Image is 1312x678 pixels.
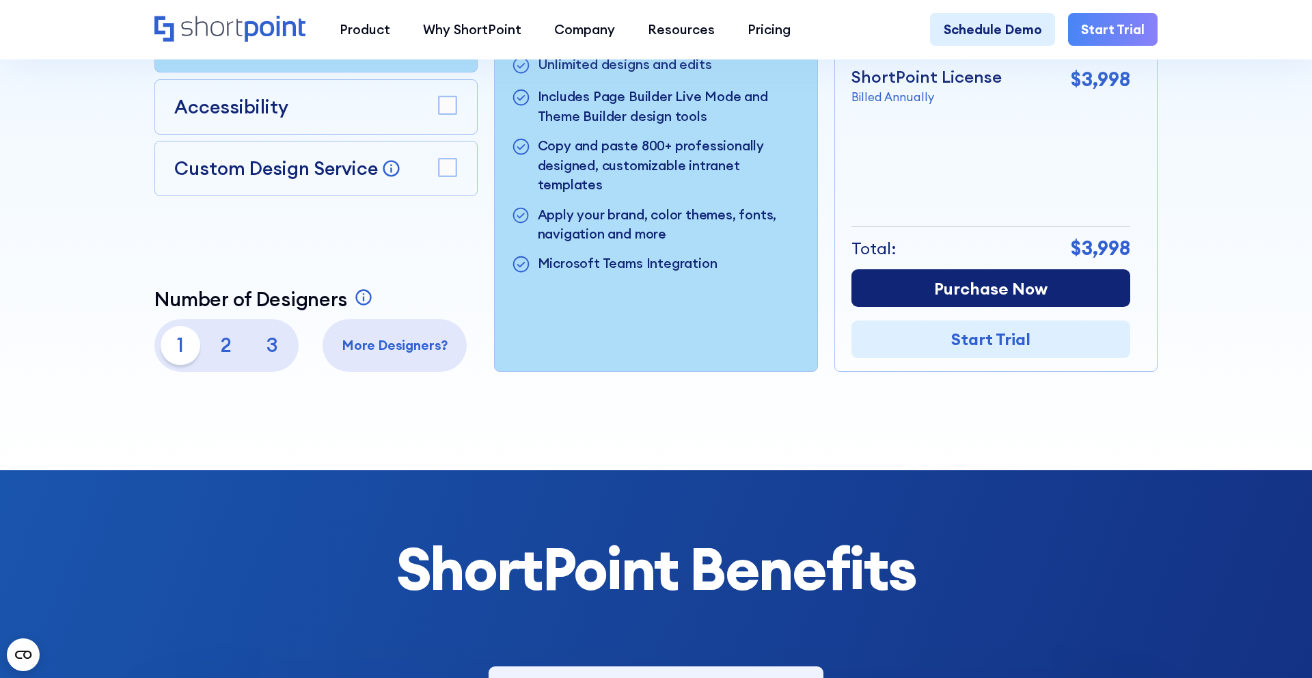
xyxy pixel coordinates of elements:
a: Pricing [731,13,807,46]
div: Company [554,20,615,40]
p: ShortPoint License [851,64,1002,89]
a: Number of Designers [154,288,377,312]
p: Total: [851,236,897,260]
p: Apply your brand, color themes, fonts, navigation and more [538,205,801,245]
p: Copy and paste 800+ professionally designed, customizable intranet templates [538,136,801,195]
p: Accessibility [174,93,288,120]
p: Includes Page Builder Live Mode and Theme Builder design tools [538,87,801,126]
div: Why ShortPoint [423,20,521,40]
div: Product [340,20,390,40]
a: Company [538,13,631,46]
p: Number of Designers [154,288,348,312]
a: Product [323,13,407,46]
p: $3,998 [1071,64,1130,94]
a: Why ShortPoint [407,13,538,46]
p: Custom Design Service [174,157,378,180]
a: Start Trial [1068,13,1158,46]
h2: ShortPoint Benefits [154,536,1158,601]
p: $3,998 [1071,233,1130,262]
p: Microsoft Teams Integration [538,254,717,275]
div: Pricing [748,20,791,40]
p: More Designers? [329,336,461,355]
iframe: Chat Widget [1066,519,1312,678]
p: Unlimited designs and edits [538,55,712,77]
div: Resources [648,20,715,40]
a: Start Trial [851,321,1130,358]
a: Schedule Demo [930,13,1054,46]
a: Resources [631,13,731,46]
p: Billed Annually [851,89,1002,106]
a: Home [154,16,307,44]
p: 1 [161,326,200,366]
button: Open CMP widget [7,638,40,671]
p: 3 [253,326,292,366]
a: Purchase Now [851,269,1130,307]
p: 2 [206,326,246,366]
